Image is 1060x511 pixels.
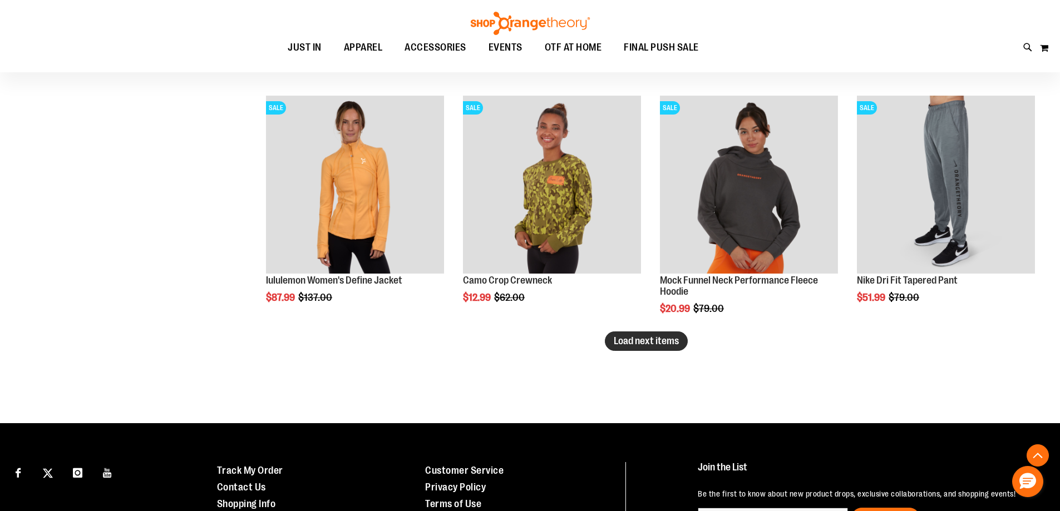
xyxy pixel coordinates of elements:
span: EVENTS [489,35,522,60]
span: $62.00 [494,292,526,303]
img: Shop Orangetheory [469,12,591,35]
a: Visit our Instagram page [68,462,87,482]
a: Visit our X page [38,462,58,482]
a: ACCESSORIES [393,35,477,61]
span: $137.00 [298,292,334,303]
span: OTF AT HOME [545,35,602,60]
span: $79.00 [693,303,726,314]
a: Nike Dri Fit Tapered Pant [857,275,958,286]
a: OTF AT HOME [534,35,613,61]
a: Mock Funnel Neck Performance Fleece Hoodie [660,275,818,297]
span: $12.99 [463,292,492,303]
a: Product image for Camo Crop CrewneckSALE [463,96,641,275]
a: lululemon Women's Define Jacket [266,275,402,286]
span: JUST IN [288,35,322,60]
h4: Join the List [698,462,1034,483]
a: Shopping Info [217,498,276,509]
img: Product image for lululemon Define Jacket [266,96,444,274]
a: Product image for Nike Dri Fit Tapered PantSALE [857,96,1035,275]
img: Product image for Nike Dri Fit Tapered Pant [857,96,1035,274]
a: Visit our Youtube page [98,462,117,482]
a: Product image for Mock Funnel Neck Performance Fleece HoodieSALE [660,96,838,275]
span: APPAREL [344,35,383,60]
span: Load next items [614,335,679,346]
span: SALE [660,101,680,115]
span: SALE [857,101,877,115]
div: product [260,90,450,331]
a: Camo Crop Crewneck [463,275,552,286]
div: product [654,90,844,342]
a: JUST IN [277,35,333,61]
span: $87.99 [266,292,297,303]
span: $79.00 [889,292,921,303]
span: SALE [266,101,286,115]
button: Load next items [605,331,688,351]
a: Privacy Policy [425,482,486,493]
a: Contact Us [217,482,266,493]
a: FINAL PUSH SALE [613,35,710,60]
a: APPAREL [333,35,394,61]
p: Be the first to know about new product drops, exclusive collaborations, and shopping events! [698,488,1034,499]
a: Customer Service [425,465,504,476]
button: Hello, have a question? Let’s chat. [1012,466,1043,497]
img: Product image for Mock Funnel Neck Performance Fleece Hoodie [660,96,838,274]
div: product [851,90,1041,331]
img: Twitter [43,468,53,478]
span: FINAL PUSH SALE [624,35,699,60]
button: Back To Top [1027,444,1049,467]
div: product [457,90,647,331]
a: Visit our Facebook page [8,462,28,482]
span: $20.99 [660,303,692,314]
span: ACCESSORIES [405,35,466,60]
a: EVENTS [477,35,534,61]
span: SALE [463,101,483,115]
img: Product image for Camo Crop Crewneck [463,96,641,274]
a: Product image for lululemon Define JacketSALE [266,96,444,275]
a: Terms of Use [425,498,481,509]
span: $51.99 [857,292,887,303]
a: Track My Order [217,465,283,476]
